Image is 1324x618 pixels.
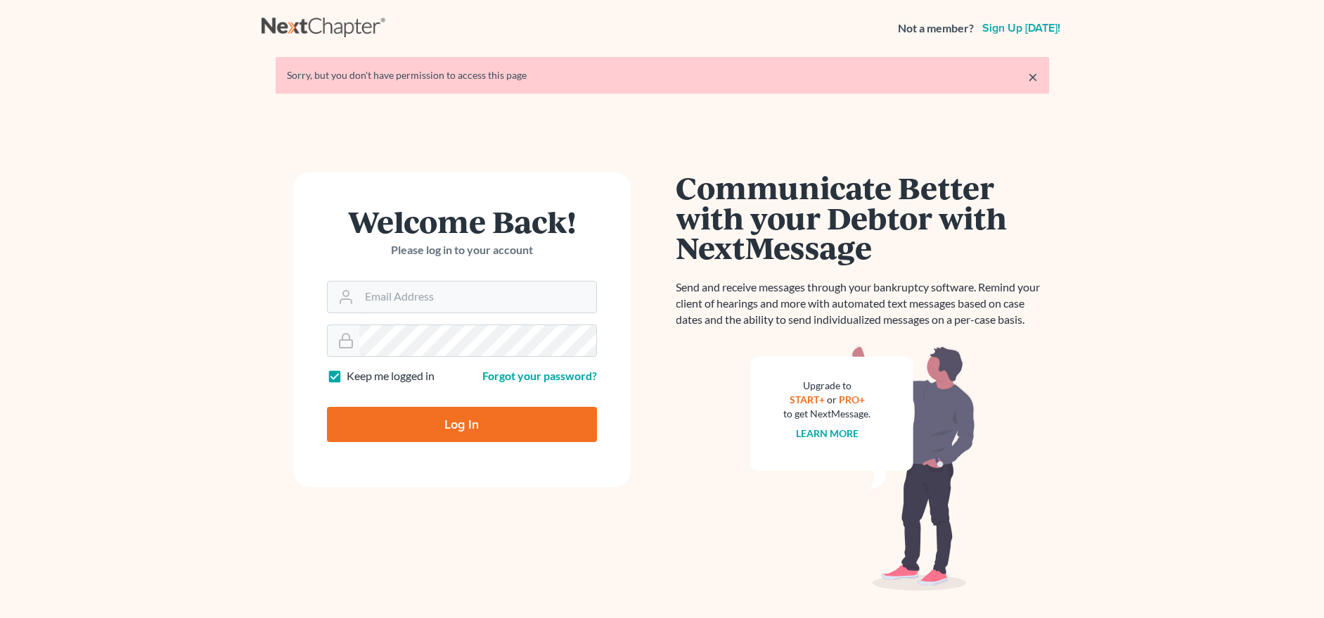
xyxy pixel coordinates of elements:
[676,172,1049,263] h1: Communicate Better with your Debtor with NextMessage
[979,23,1063,34] a: Sign up [DATE]!
[1028,68,1038,85] a: ×
[347,368,435,384] label: Keep me logged in
[327,242,597,258] p: Please log in to your account
[287,68,1038,82] div: Sorry, but you don't have permission to access this page
[676,279,1049,328] p: Send and receive messages through your bankruptcy software. Remind your client of hearings and mo...
[784,379,871,393] div: Upgrade to
[327,407,597,442] input: Log In
[827,393,837,405] span: or
[359,282,596,313] input: Email Address
[482,369,597,382] a: Forgot your password?
[796,427,859,439] a: Learn more
[327,206,597,237] h1: Welcome Back!
[898,20,974,37] strong: Not a member?
[784,407,871,421] div: to get NextMessage.
[750,345,975,591] img: nextmessage_bg-59042aed3d76b12b5cd301f8e5b87938c9018125f34e5fa2b7a6b67550977c72.svg
[790,393,825,405] a: START+
[839,393,865,405] a: PRO+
